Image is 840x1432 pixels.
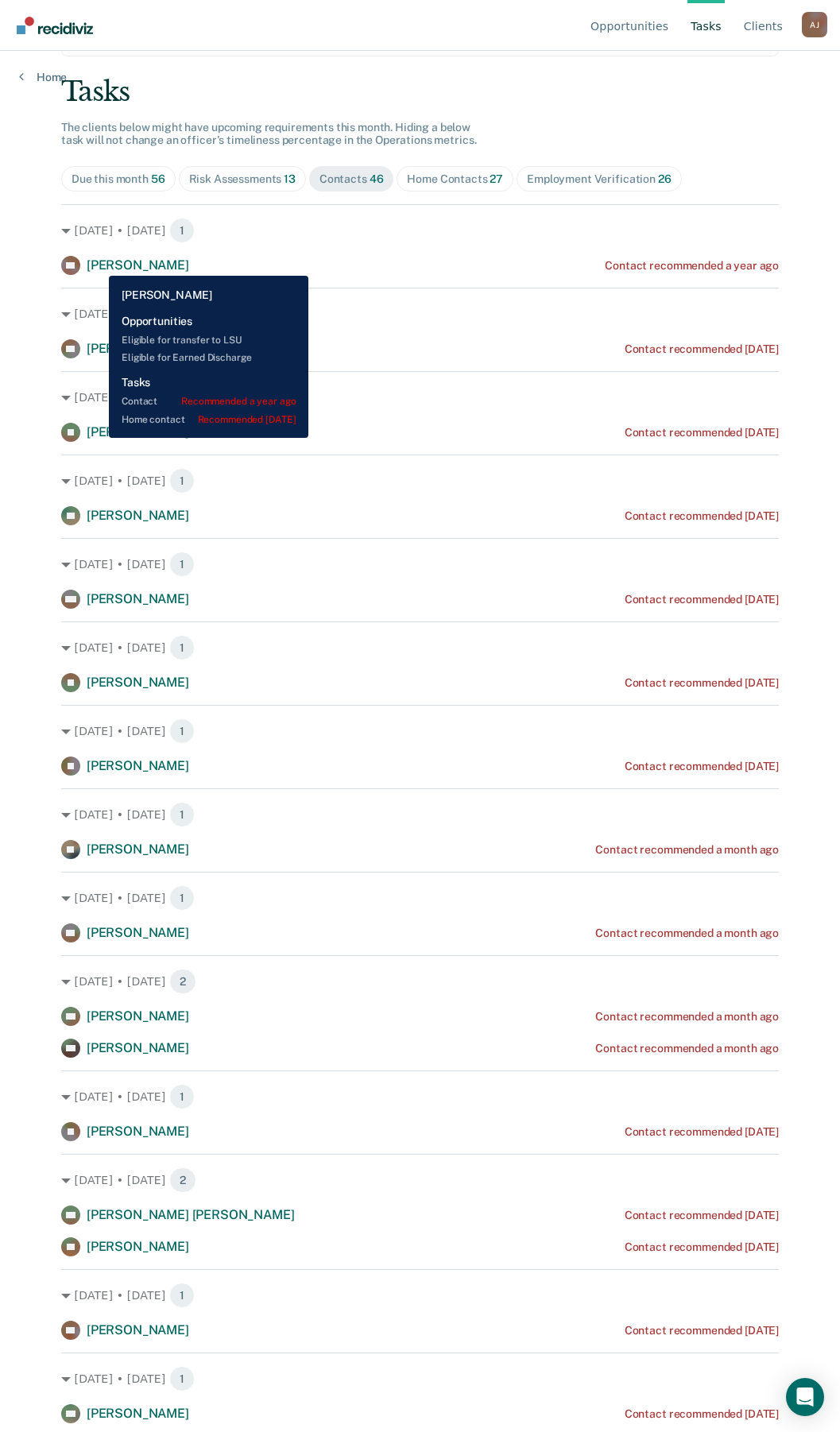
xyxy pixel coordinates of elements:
[61,301,779,327] div: [DATE] • [DATE] 1
[19,70,67,84] a: Home
[284,172,296,185] span: 13
[87,257,189,273] span: [PERSON_NAME]
[802,12,827,37] div: A J
[87,1040,189,1055] span: [PERSON_NAME]
[61,1084,779,1109] div: [DATE] • [DATE] 1
[87,424,189,439] span: [PERSON_NAME]
[87,1406,189,1421] span: [PERSON_NAME]
[72,172,165,186] div: Due this month
[169,1366,195,1391] span: 1
[61,121,477,147] span: The clients below might have upcoming requirements this month. Hiding a below task will not chang...
[625,509,779,523] div: Contact recommended [DATE]
[87,341,189,356] span: [PERSON_NAME]
[61,802,779,827] div: [DATE] • [DATE] 1
[407,172,503,186] div: Home Contacts
[61,718,779,744] div: [DATE] • [DATE] 1
[169,218,195,243] span: 1
[87,508,189,523] span: [PERSON_NAME]
[87,1124,189,1139] span: [PERSON_NAME]
[319,172,384,186] div: Contacts
[151,172,165,185] span: 56
[61,385,779,410] div: [DATE] • [DATE] 1
[169,1283,195,1308] span: 1
[189,172,296,186] div: Risk Assessments
[61,1283,779,1308] div: [DATE] • [DATE] 1
[595,927,779,940] div: Contact recommended a month ago
[595,843,779,857] div: Contact recommended a month ago
[625,1240,779,1254] div: Contact recommended [DATE]
[61,969,779,994] div: [DATE] • [DATE] 2
[87,1207,295,1222] span: [PERSON_NAME] [PERSON_NAME]
[87,1239,189,1254] span: [PERSON_NAME]
[169,718,195,744] span: 1
[61,552,779,577] div: [DATE] • [DATE] 1
[61,1366,779,1391] div: [DATE] • [DATE] 1
[169,802,195,827] span: 1
[595,1010,779,1024] div: Contact recommended a month ago
[370,172,384,185] span: 46
[87,675,189,690] span: [PERSON_NAME]
[625,593,779,606] div: Contact recommended [DATE]
[625,760,779,773] div: Contact recommended [DATE]
[527,172,671,186] div: Employment Verification
[625,426,779,439] div: Contact recommended [DATE]
[625,1209,779,1222] div: Contact recommended [DATE]
[87,1008,189,1024] span: [PERSON_NAME]
[169,301,195,327] span: 1
[625,1407,779,1421] div: Contact recommended [DATE]
[169,385,195,410] span: 1
[17,17,93,34] img: Recidiviz
[786,1378,824,1416] div: Open Intercom Messenger
[169,969,196,994] span: 2
[169,552,195,577] span: 1
[87,591,189,606] span: [PERSON_NAME]
[61,1167,779,1193] div: [DATE] • [DATE] 2
[802,12,827,37] button: Profile dropdown button
[87,1322,189,1337] span: [PERSON_NAME]
[61,635,779,660] div: [DATE] • [DATE] 1
[625,1125,779,1139] div: Contact recommended [DATE]
[625,676,779,690] div: Contact recommended [DATE]
[87,925,189,940] span: [PERSON_NAME]
[625,1324,779,1337] div: Contact recommended [DATE]
[595,1042,779,1055] div: Contact recommended a month ago
[169,1084,195,1109] span: 1
[61,75,779,108] div: Tasks
[61,885,779,911] div: [DATE] • [DATE] 1
[658,172,672,185] span: 26
[169,635,195,660] span: 1
[61,468,779,493] div: [DATE] • [DATE] 1
[605,259,779,273] div: Contact recommended a year ago
[490,172,503,185] span: 27
[61,218,779,243] div: [DATE] • [DATE] 1
[169,885,195,911] span: 1
[169,468,195,493] span: 1
[87,758,189,773] span: [PERSON_NAME]
[169,1167,196,1193] span: 2
[87,842,189,857] span: [PERSON_NAME]
[625,343,779,356] div: Contact recommended [DATE]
